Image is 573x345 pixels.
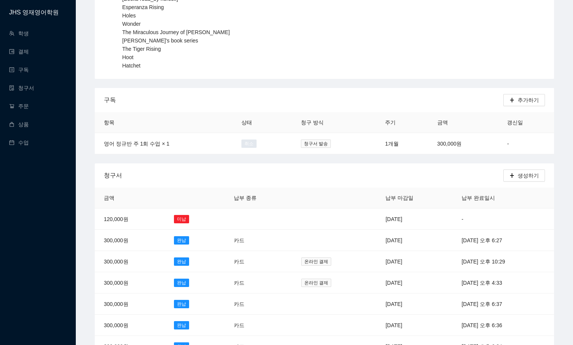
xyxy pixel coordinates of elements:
td: [DATE] [376,251,452,272]
td: 300,000원 [95,251,165,272]
span: 온라인 결제 [301,257,331,266]
span: 생성하기 [518,171,539,180]
a: profile구독 [9,67,29,73]
a: wallet결제 [9,49,29,55]
span: plus [509,173,515,179]
th: 갱신일 [498,112,554,133]
span: 완납 [174,300,189,308]
td: 카드 [225,293,292,315]
th: 상태 [232,112,292,133]
td: [DATE] [376,293,452,315]
td: 카드 [225,272,292,293]
td: [DATE] [376,209,452,230]
td: 300,000원 [95,272,165,293]
td: [DATE] [376,230,452,251]
th: 금액 [428,112,498,133]
td: [DATE] 오후 10:29 [452,251,554,272]
td: - [498,133,554,154]
td: [DATE] [376,272,452,293]
button: plus생성하기 [503,169,545,182]
td: 300,000원 [95,315,165,336]
div: 구독 [104,89,503,111]
td: [DATE] 오후 4:33 [452,272,554,293]
span: 청구서 발송 [301,140,331,148]
td: 카드 [225,251,292,272]
span: 추가하기 [518,96,539,104]
th: 주기 [376,112,428,133]
a: file-done청구서 [9,85,34,91]
td: 영어 정규반 주 1회 수업 × 1 [95,133,232,154]
td: 120,000원 [95,209,165,230]
th: 납부 종류 [225,188,292,209]
td: 카드 [225,230,292,251]
span: 완납 [174,236,189,245]
span: 완납 [174,257,189,266]
td: 1개월 [376,133,428,154]
span: plus [509,97,515,103]
a: team학생 [9,30,29,36]
td: [DATE] 오후 6:27 [452,230,554,251]
td: 카드 [225,315,292,336]
td: [DATE] [376,315,452,336]
span: 취소 [241,140,257,148]
td: [DATE] 오후 6:37 [452,293,554,315]
td: [DATE] 오후 6:36 [452,315,554,336]
th: 청구 방식 [292,112,376,133]
a: calendar수업 [9,140,29,146]
span: 완납 [174,321,189,329]
th: 금액 [95,188,165,209]
th: 항목 [95,112,232,133]
a: shopping상품 [9,121,29,127]
td: 300,000원 [95,293,165,315]
span: 온라인 결제 [301,279,331,287]
th: 납부 마감일 [376,188,452,209]
button: plus추가하기 [503,94,545,106]
th: 납부 완료일시 [452,188,554,209]
div: 청구서 [104,165,503,186]
td: 300,000원 [95,230,165,251]
td: - [452,209,554,230]
span: 미납 [174,215,189,223]
a: shopping-cart주문 [9,103,29,109]
td: 300,000원 [428,133,498,154]
span: 완납 [174,279,189,287]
